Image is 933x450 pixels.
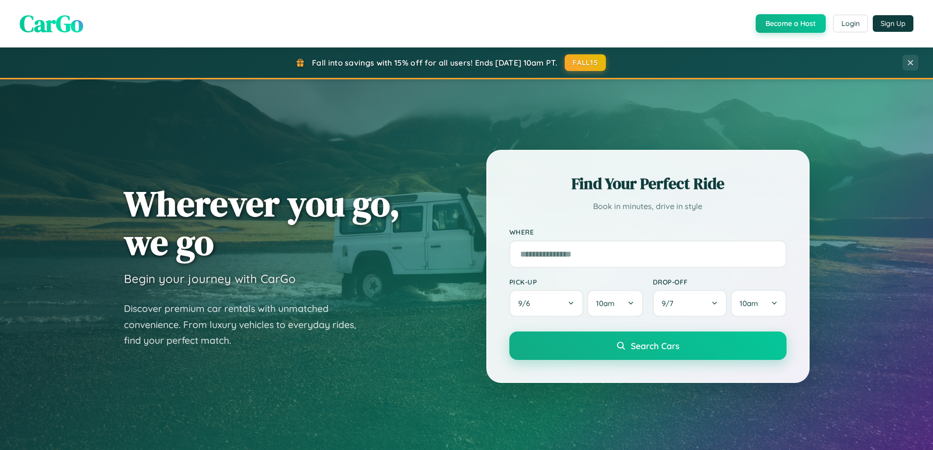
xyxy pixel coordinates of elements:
[509,173,787,194] h2: Find Your Perfect Ride
[124,301,369,349] p: Discover premium car rentals with unmatched convenience. From luxury vehicles to everyday rides, ...
[509,332,787,360] button: Search Cars
[756,14,826,33] button: Become a Host
[662,299,678,308] span: 9 / 7
[509,278,643,286] label: Pick-up
[653,278,787,286] label: Drop-off
[124,271,296,286] h3: Begin your journey with CarGo
[740,299,758,308] span: 10am
[509,228,787,237] label: Where
[565,54,606,71] button: FALL15
[731,290,786,317] button: 10am
[631,340,679,351] span: Search Cars
[596,299,615,308] span: 10am
[518,299,535,308] span: 9 / 6
[653,290,727,317] button: 9/7
[587,290,643,317] button: 10am
[509,199,787,213] p: Book in minutes, drive in style
[509,290,584,317] button: 9/6
[833,15,868,32] button: Login
[124,184,400,261] h1: Wherever you go, we go
[873,15,913,32] button: Sign Up
[312,58,557,68] span: Fall into savings with 15% off for all users! Ends [DATE] 10am PT.
[20,7,83,40] span: CarGo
